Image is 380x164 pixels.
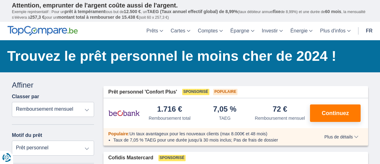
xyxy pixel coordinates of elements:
img: TopCompare [7,26,78,36]
span: fixe [273,9,281,14]
div: Remboursement mensuel [255,115,305,121]
div: 7,05 % [213,105,237,114]
a: Énergie [287,22,316,40]
a: Cartes [167,22,194,40]
h1: Trouvez le prêt personnel le moins cher de 2024 ! [7,46,368,66]
span: Prêt personnel 'Confort Plus' [108,89,177,96]
span: montant total à rembourser de 15.438 € [57,15,139,20]
a: Plus d'infos [316,22,354,40]
label: Motif du prêt [12,133,42,138]
span: 60 mois [325,9,341,14]
button: Continuez [310,104,361,122]
span: Continuez [322,110,349,116]
span: 12.500 € [124,9,141,14]
span: TAEG (Taux annuel effectif global) de 8,99% [147,9,238,14]
span: prêt à tempérament [65,9,105,14]
a: Comptes [194,22,227,40]
a: fr [362,22,376,40]
div: : [103,131,311,137]
a: Investir [258,22,287,40]
span: Populaire [108,131,128,136]
div: 72 € [272,105,287,114]
div: TAEG [219,115,231,121]
p: Exemple représentatif : Pour un tous but de , un (taux débiteur annuel de 8,99%) et une durée de ... [12,9,368,20]
span: Sponsorisé [158,155,186,161]
p: Attention, emprunter de l'argent coûte aussi de l'argent. [12,2,368,9]
span: Sponsorisé [182,89,209,95]
span: 257,3 € [30,15,45,20]
span: Cofidis Mastercard [108,154,153,162]
a: Prêts [143,22,167,40]
button: Plus de détails [320,134,363,139]
span: Un taux avantageux pour les nouveaux clients (max 8.000€ et 48 mois) [129,131,267,136]
span: Plus de détails [324,135,358,139]
div: 1.716 € [157,105,182,114]
span: Populaire [213,89,237,95]
a: Épargne [227,22,258,40]
li: Taux de 7,05 % TAEG pour une durée jusqu’à 30 mois inclus; Pas de frais de dossier [113,137,306,143]
img: pret personnel Beobank [108,105,140,121]
div: Affiner [12,80,94,90]
div: Remboursement total [149,115,191,121]
label: Classer par [12,94,39,99]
